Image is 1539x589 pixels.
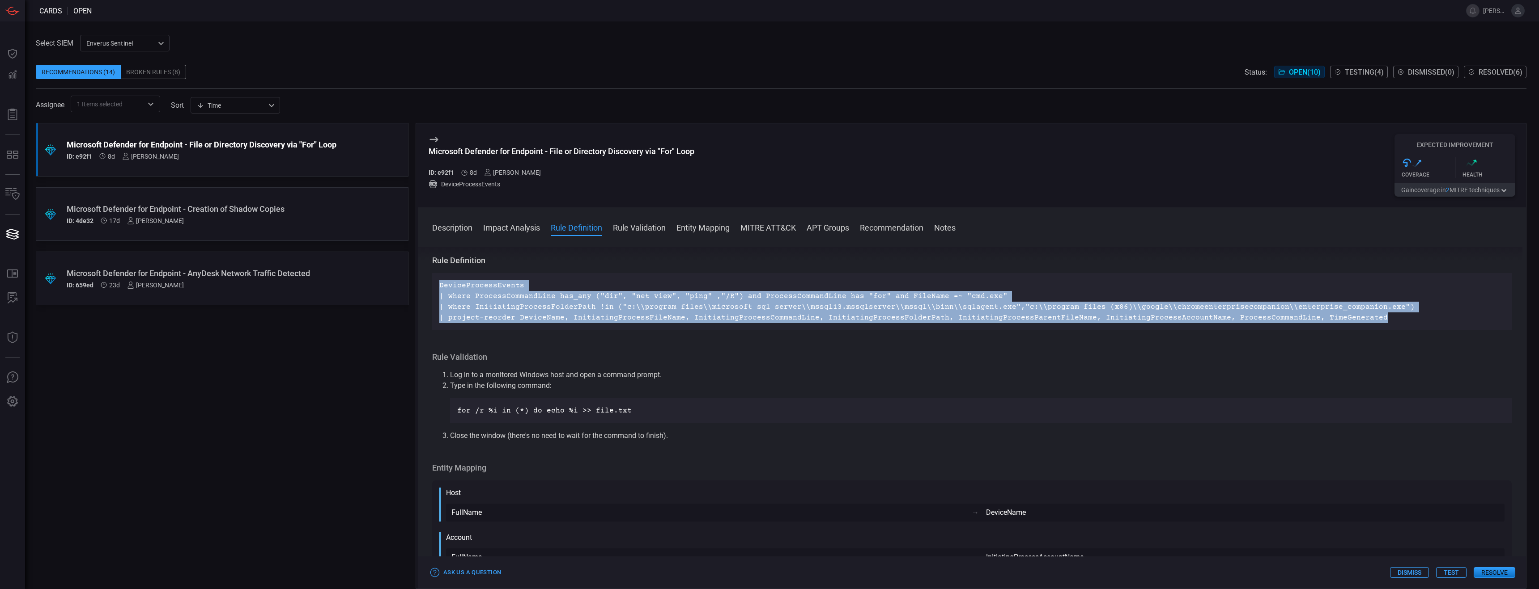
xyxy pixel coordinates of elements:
[484,169,541,176] div: [PERSON_NAME]
[145,98,157,110] button: Open
[171,101,184,109] label: sort
[429,147,694,156] div: Microsoft Defender for Endpoint - File or Directory Discovery via "For" Loop
[2,64,23,86] button: Detections
[67,153,92,160] h5: ID: e92f1
[2,327,23,349] button: Threat Intelligence
[108,153,115,160] span: Sep 11, 2025 6:31 AM
[197,101,266,110] div: Time
[1289,68,1321,76] span: Open ( 10 )
[432,222,472,232] button: Description
[965,552,986,563] div: →
[36,65,121,79] div: Recommendations (14)
[1394,141,1515,148] h5: Expected Improvement
[127,217,184,224] div: [PERSON_NAME]
[1479,68,1522,76] span: Resolved ( 6 )
[36,39,73,47] label: Select SIEM
[2,263,23,285] button: Rule Catalog
[86,39,155,48] p: Enverus Sentinel
[2,391,23,412] button: Preferences
[1446,186,1450,194] span: 2
[429,566,503,580] button: Ask Us a Question
[446,532,1505,543] div: Account
[432,352,1512,362] h3: Rule Validation
[1474,567,1515,578] button: Resolve
[1462,172,1516,178] div: Health
[446,488,1505,498] div: Host
[67,217,94,224] h5: ID: 4de32
[2,367,23,388] button: Ask Us A Question
[1345,68,1384,76] span: Testing ( 4 )
[67,269,344,278] div: Microsoft Defender for Endpoint - AnyDesk Network Traffic Detected
[77,100,123,109] span: 1 Items selected
[439,280,1505,323] p: DeviceProcessEvents | where ProcessCommandLine has_any ("dir", "net view", "ping" ,"/R") and Proc...
[450,380,1512,391] p: Type in the following command:
[986,507,1499,518] div: DeviceName
[450,430,1512,441] p: Close the window (there's no need to wait for the command to finish).
[1408,68,1454,76] span: Dismissed ( 0 )
[67,204,344,214] div: Microsoft Defender for Endpoint - Creation of Shadow Copies
[122,153,179,160] div: [PERSON_NAME]
[127,282,184,289] div: [PERSON_NAME]
[451,507,965,518] div: FullName
[986,552,1499,563] div: InitiatingProcessAccountName
[432,463,1512,473] h3: Entity Mapping
[965,507,986,518] div: →
[1390,567,1429,578] button: Dismiss
[2,184,23,205] button: Inventory
[807,222,849,232] button: APT Groups
[457,405,1505,416] p: for /r %i in (*) do echo %i >> file.txt
[39,7,62,15] span: Cards
[1245,68,1267,76] span: Status:
[432,255,1512,266] h3: Rule Definition
[470,169,477,176] span: Sep 11, 2025 6:31 AM
[2,223,23,245] button: Cards
[740,222,796,232] button: MITRE ATT&CK
[121,65,186,79] div: Broken Rules (8)
[2,287,23,309] button: ALERT ANALYSIS
[2,104,23,126] button: Reports
[483,222,540,232] button: Impact Analysis
[451,552,965,563] div: FullName
[2,144,23,165] button: MITRE - Detection Posture
[73,7,92,15] span: open
[1464,66,1526,78] button: Resolved(6)
[1402,172,1455,178] div: Coverage
[109,282,120,289] span: Aug 27, 2025 8:31 AM
[2,43,23,64] button: Dashboard
[1274,66,1325,78] button: Open(10)
[109,217,120,224] span: Sep 02, 2025 11:50 AM
[429,180,694,189] div: DeviceProcessEvents
[1394,183,1515,197] button: Gaincoverage in2MITRE techniques
[1330,66,1388,78] button: Testing(4)
[67,282,94,289] h5: ID: 659ed
[613,222,666,232] button: Rule Validation
[450,370,1512,380] li: Log in to a monitored Windows host and open a command prompt.
[429,169,454,176] h5: ID: e92f1
[676,222,730,232] button: Entity Mapping
[860,222,923,232] button: Recommendation
[36,101,64,109] span: Assignee
[1483,7,1508,14] span: [PERSON_NAME].[PERSON_NAME]
[67,140,344,149] div: Microsoft Defender for Endpoint - File or Directory Discovery via "For" Loop
[934,222,956,232] button: Notes
[1393,66,1458,78] button: Dismissed(0)
[1436,567,1467,578] button: Test
[551,222,602,232] button: Rule Definition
